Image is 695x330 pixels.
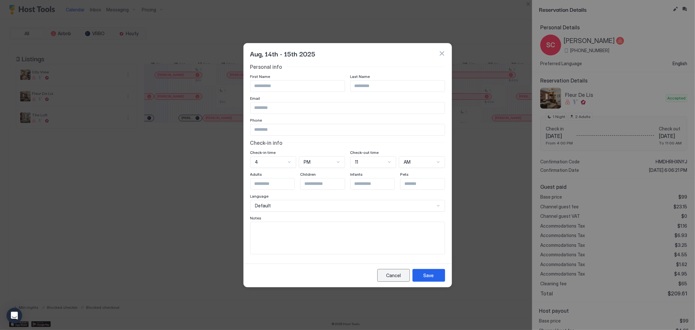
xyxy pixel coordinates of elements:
span: AM [404,159,411,165]
span: 11 [355,159,358,165]
input: Input Field [251,178,304,189]
span: Check-in info [250,140,283,146]
input: Input Field [400,178,454,189]
div: Cancel [386,272,401,279]
span: Personal info [250,64,282,70]
input: Input Field [251,81,345,92]
input: Input Field [351,81,445,92]
input: Input Field [351,178,404,189]
span: Check-in time [250,150,276,155]
span: First Name [250,74,270,79]
span: Pets [400,172,409,177]
span: Default [255,203,271,209]
button: Save [413,269,445,282]
input: Input Field [251,124,445,135]
button: Cancel [377,269,410,282]
span: Notes [250,216,262,220]
span: Infants [350,172,363,177]
input: Input Field [251,102,445,113]
span: PM [304,159,311,165]
span: Email [250,96,260,101]
span: 4 [255,159,258,165]
span: Check-out time [350,150,379,155]
span: Aug, 14th - 15th 2025 [250,49,316,58]
div: Open Intercom Messenger [7,308,22,323]
input: Input Field [300,178,354,189]
span: Phone [250,118,262,123]
span: Last Name [350,74,370,79]
textarea: Input Field [251,222,445,254]
div: Save [424,272,434,279]
span: Language [250,194,269,199]
span: Adults [250,172,262,177]
span: Children [300,172,316,177]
